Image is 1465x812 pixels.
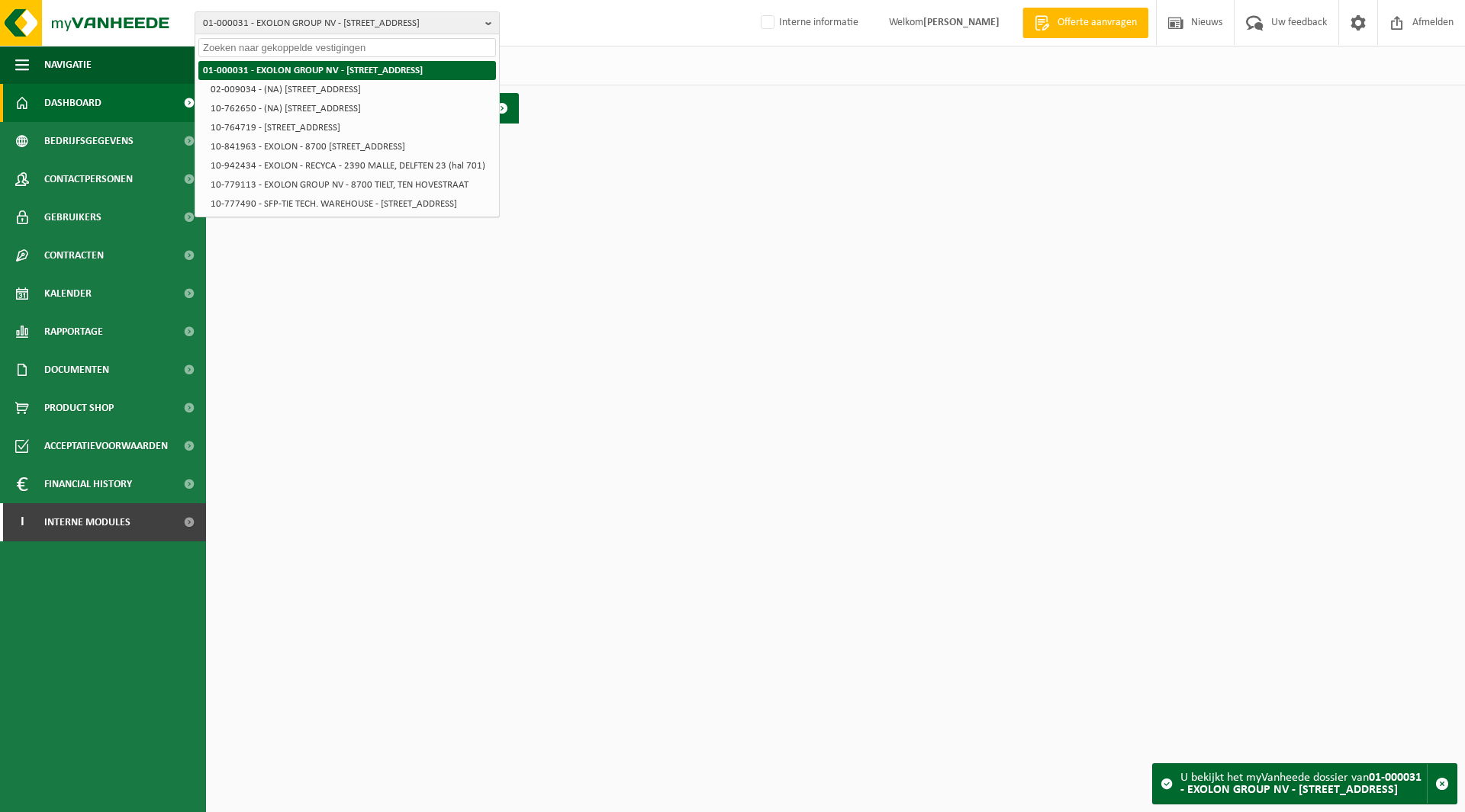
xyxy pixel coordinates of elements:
button: 01-000031 - EXOLON GROUP NV - [STREET_ADDRESS] [195,11,500,34]
span: Documenten [44,351,109,389]
span: Gebruikers [44,198,101,236]
span: Interne modules [44,503,130,541]
label: Interne informatie [758,11,858,34]
span: Rapportage [44,313,103,351]
span: Kalender [44,274,92,313]
div: U bekijkt het myVanheede dossier van [1180,764,1427,804]
input: Zoeken naar gekoppelde vestigingen [198,38,496,57]
span: Contracten [44,236,104,274]
span: Bedrijfsgegevens [44,122,134,160]
li: 10-779113 - EXOLON GROUP NV - 8700 TIELT, TEN HOVESTRAAT [206,175,496,194]
li: 10-777490 - SFP-TIE TECH. WAREHOUSE - [STREET_ADDRESS] [206,194,496,213]
span: Acceptatievoorwaarden [44,427,168,465]
span: Dashboard [44,84,101,122]
li: 02-009034 - (NA) [STREET_ADDRESS] [206,80,496,99]
span: I [15,503,29,541]
span: Contactpersonen [44,160,133,198]
span: Offerte aanvragen [1054,15,1141,30]
strong: [PERSON_NAME] [923,17,1000,28]
li: 10-942434 - EXOLON - RECYCA - 2390 MALLE, DELFTEN 23 (hal 701) [206,156,496,175]
span: Navigatie [44,46,92,84]
li: 10-762650 - (NA) [STREET_ADDRESS] [206,99,496,118]
span: 01-000031 - EXOLON GROUP NV - [STREET_ADDRESS] [203,12,479,35]
span: Financial History [44,465,132,503]
a: Offerte aanvragen [1022,8,1148,38]
strong: 01-000031 - EXOLON GROUP NV - [STREET_ADDRESS] [1180,772,1422,796]
li: 10-841963 - EXOLON - 8700 [STREET_ADDRESS] [206,137,496,156]
strong: 01-000031 - EXOLON GROUP NV - [STREET_ADDRESS] [203,66,423,75]
li: 10-764719 - [STREET_ADDRESS] [206,118,496,137]
span: Product Shop [44,389,114,427]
